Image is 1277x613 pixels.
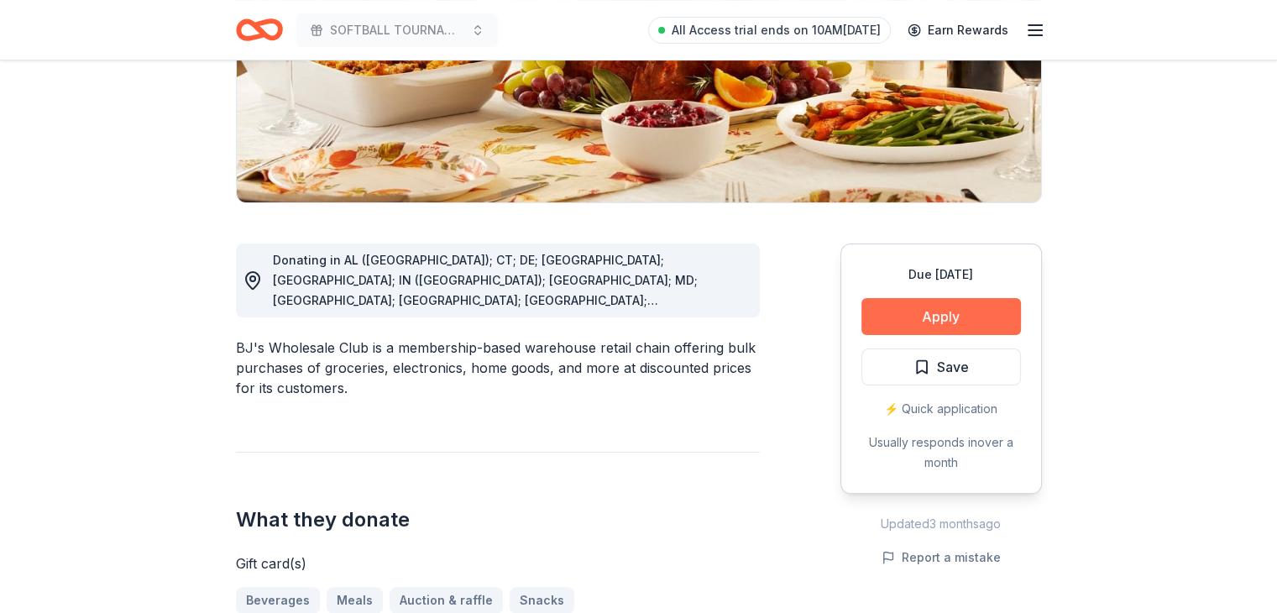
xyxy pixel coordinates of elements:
[861,399,1021,419] div: ⚡️ Quick application
[330,20,464,40] span: SOFTBALL TOURNAMENT 10U
[861,298,1021,335] button: Apply
[861,348,1021,385] button: Save
[648,17,891,44] a: All Access trial ends on 10AM[DATE]
[898,15,1018,45] a: Earn Rewards
[937,356,969,378] span: Save
[273,253,698,368] span: Donating in AL ([GEOGRAPHIC_DATA]); CT; DE; [GEOGRAPHIC_DATA]; [GEOGRAPHIC_DATA]; IN ([GEOGRAPHIC...
[861,432,1021,473] div: Usually responds in over a month
[236,10,283,50] a: Home
[840,514,1042,534] div: Updated 3 months ago
[861,265,1021,285] div: Due [DATE]
[236,338,760,398] div: BJ's Wholesale Club is a membership-based warehouse retail chain offering bulk purchases of groce...
[672,20,881,40] span: All Access trial ends on 10AM[DATE]
[236,553,760,574] div: Gift card(s)
[296,13,498,47] button: SOFTBALL TOURNAMENT 10U
[236,506,760,533] h2: What they donate
[882,548,1001,568] button: Report a mistake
